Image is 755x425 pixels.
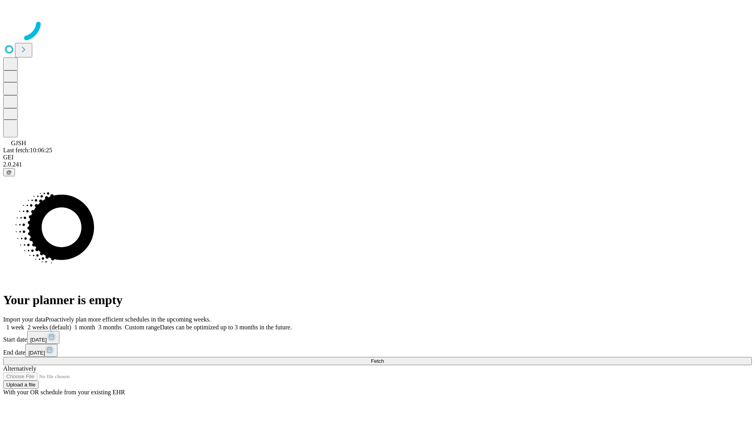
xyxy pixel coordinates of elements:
[3,331,752,344] div: Start date
[11,140,26,146] span: GJSH
[6,324,24,331] span: 1 week
[3,381,39,389] button: Upload a file
[25,344,57,357] button: [DATE]
[371,358,384,364] span: Fetch
[46,316,211,323] span: Proactively plan more efficient schedules in the upcoming weeks.
[3,168,15,176] button: @
[28,350,45,356] span: [DATE]
[98,324,122,331] span: 3 months
[3,293,752,307] h1: Your planner is empty
[3,389,125,395] span: With your OR schedule from your existing EHR
[30,337,47,343] span: [DATE]
[3,365,36,372] span: Alternatively
[3,344,752,357] div: End date
[3,154,752,161] div: GEI
[74,324,95,331] span: 1 month
[3,161,752,168] div: 2.0.241
[6,169,12,175] span: @
[160,324,292,331] span: Dates can be optimized up to 3 months in the future.
[27,331,59,344] button: [DATE]
[125,324,160,331] span: Custom range
[3,147,52,153] span: Last fetch: 10:06:25
[3,316,46,323] span: Import your data
[3,357,752,365] button: Fetch
[28,324,71,331] span: 2 weeks (default)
